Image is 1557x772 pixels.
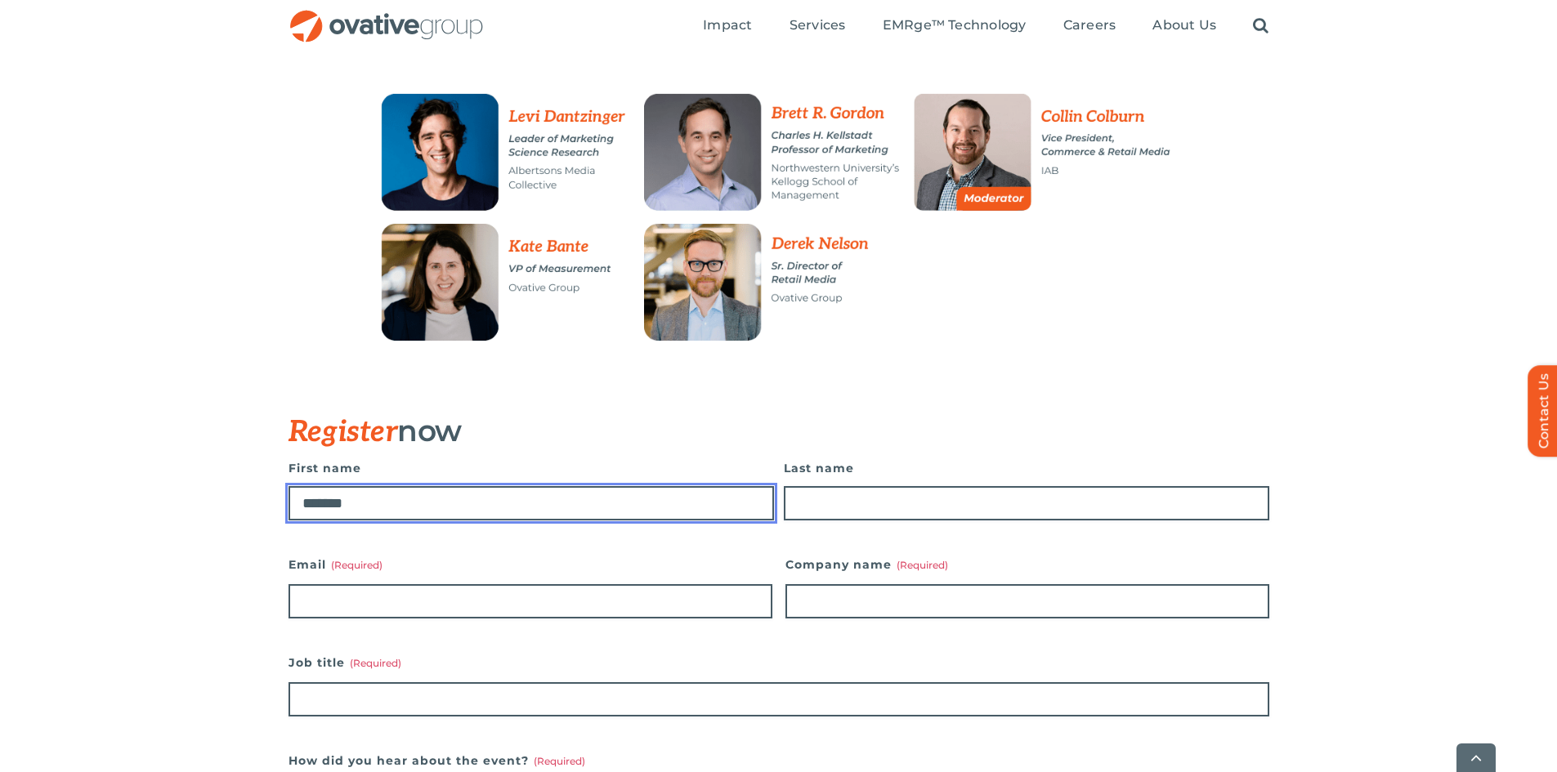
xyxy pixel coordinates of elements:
span: (Required) [534,755,585,767]
a: OG_Full_horizontal_RGB [289,8,485,24]
span: Impact [703,17,752,33]
span: (Required) [897,559,948,571]
span: (Required) [350,657,401,669]
label: Company name [785,553,1269,576]
span: Services [790,17,846,33]
span: Register [289,414,398,450]
span: About Us [1152,17,1216,33]
a: EMRge™ Technology [883,17,1027,35]
img: RMN ROAS Webinar Speakers (5) [370,65,1188,365]
a: About Us [1152,17,1216,35]
span: Careers [1063,17,1116,33]
a: Search [1253,17,1268,35]
span: (Required) [331,559,383,571]
a: Impact [703,17,752,35]
span: EMRge™ Technology [883,17,1027,33]
a: Services [790,17,846,35]
a: Careers [1063,17,1116,35]
label: Email [289,553,772,576]
label: Job title [289,651,1269,674]
legend: How did you hear about the event? [289,749,585,772]
label: Last name [784,457,1269,480]
h3: now [289,414,1188,448]
label: First name [289,457,774,480]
